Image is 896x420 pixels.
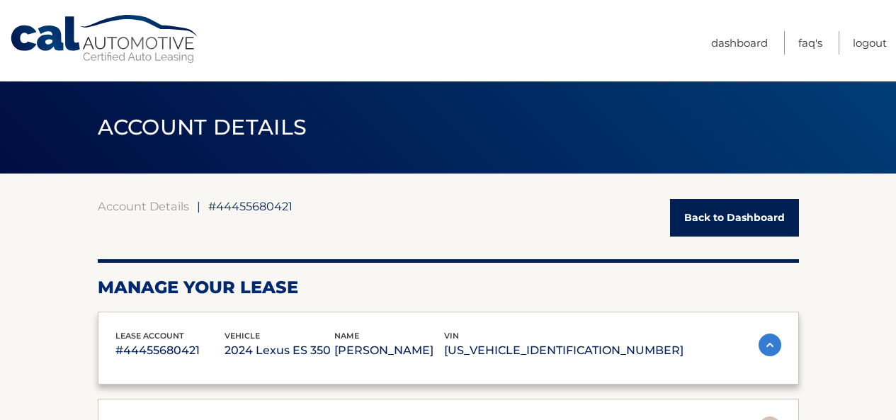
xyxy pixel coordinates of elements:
[115,341,225,361] p: #44455680421
[334,331,359,341] span: name
[334,341,444,361] p: [PERSON_NAME]
[115,331,184,341] span: lease account
[225,341,334,361] p: 2024 Lexus ES 350
[9,14,200,64] a: Cal Automotive
[98,277,799,298] h2: Manage Your Lease
[670,199,799,237] a: Back to Dashboard
[798,31,822,55] a: FAQ's
[853,31,887,55] a: Logout
[98,114,307,140] span: ACCOUNT DETAILS
[759,334,781,356] img: accordion-active.svg
[98,199,189,213] a: Account Details
[225,331,260,341] span: vehicle
[444,331,459,341] span: vin
[711,31,768,55] a: Dashboard
[208,199,293,213] span: #44455680421
[197,199,200,213] span: |
[444,341,684,361] p: [US_VEHICLE_IDENTIFICATION_NUMBER]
